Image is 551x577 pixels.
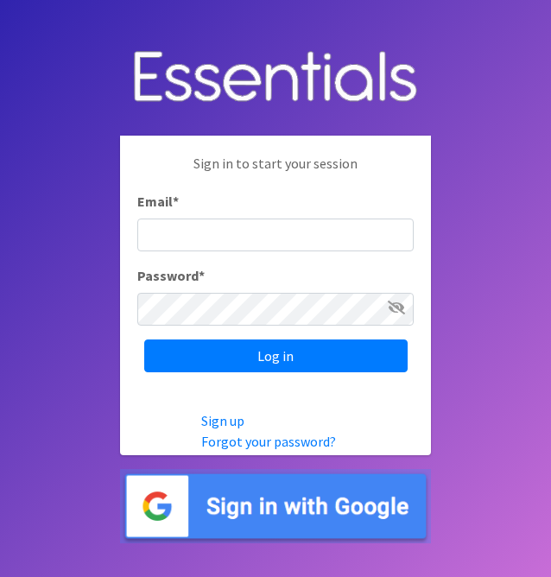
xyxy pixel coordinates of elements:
label: Email [137,191,179,212]
abbr: required [199,267,205,284]
abbr: required [173,193,179,210]
a: Forgot your password? [201,433,336,450]
a: Sign up [201,412,244,429]
p: Sign in to start your session [137,153,414,191]
img: Human Essentials [120,34,431,123]
label: Password [137,265,205,286]
input: Log in [144,339,408,372]
img: Sign in with Google [120,469,431,544]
